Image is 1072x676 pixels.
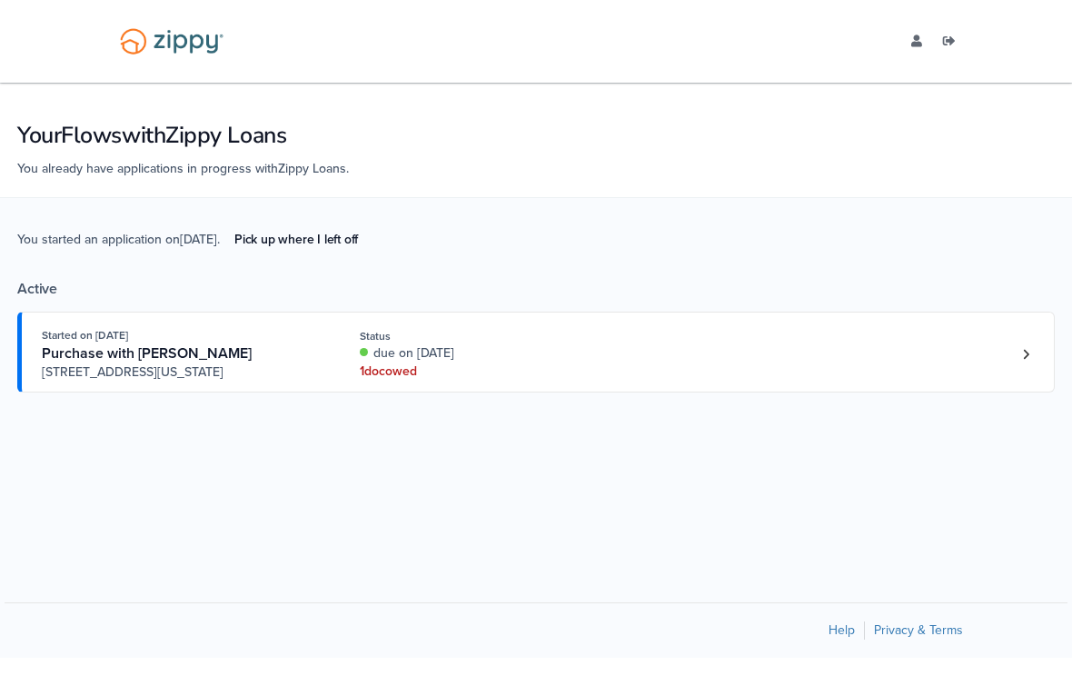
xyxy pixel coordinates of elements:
[109,20,234,63] img: Logo
[17,120,1055,151] h1: Your Flows with Zippy Loans
[17,161,349,176] span: You already have applications in progress with Zippy Loans .
[911,35,929,53] a: edit profile
[42,329,128,342] span: Started on [DATE]
[220,224,372,254] a: Pick up where I left off
[17,230,372,280] span: You started an application on [DATE] .
[360,363,602,381] div: 1 doc owed
[829,622,855,638] a: Help
[360,344,602,363] div: due on [DATE]
[17,280,1055,298] div: Active
[874,622,963,638] a: Privacy & Terms
[42,344,252,363] span: Purchase with [PERSON_NAME]
[17,312,1055,393] a: Open loan 4216347
[1012,341,1039,368] a: Loan number 4216347
[943,35,963,53] a: Log out
[360,328,602,344] div: Status
[42,363,319,382] span: [STREET_ADDRESS][US_STATE]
